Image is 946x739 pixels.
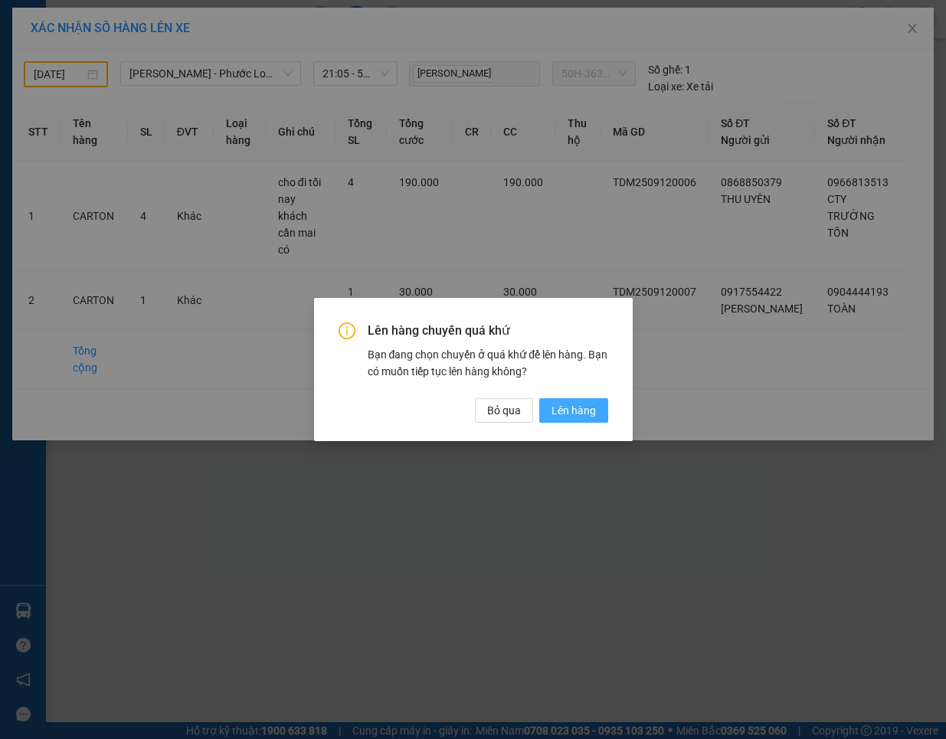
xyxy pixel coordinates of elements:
span: Lên hàng chuyến quá khứ [368,322,608,339]
button: Lên hàng [539,398,608,423]
span: Lên hàng [552,402,596,419]
span: Bỏ qua [487,402,521,419]
button: Bỏ qua [475,398,533,423]
div: Bạn đang chọn chuyến ở quá khứ để lên hàng. Bạn có muốn tiếp tục lên hàng không? [368,346,608,380]
span: info-circle [339,322,355,339]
